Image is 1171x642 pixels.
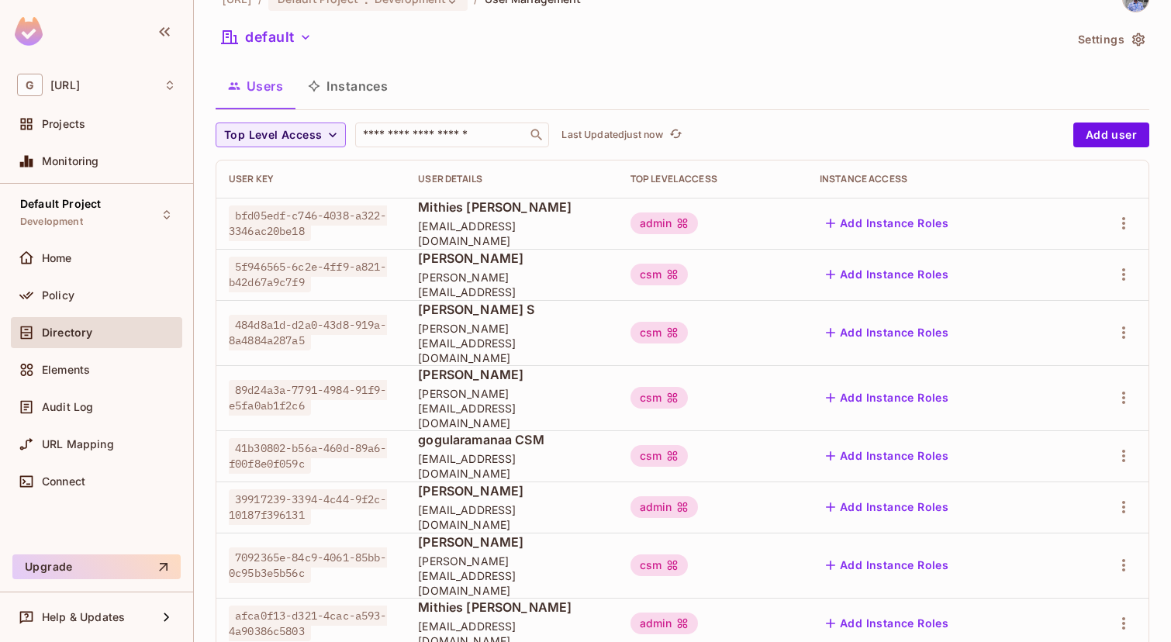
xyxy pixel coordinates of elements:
span: Home [42,252,72,264]
button: Settings [1072,27,1149,52]
span: Click to refresh data [663,126,685,144]
button: Add Instance Roles [820,320,955,345]
span: Mithies [PERSON_NAME] [418,599,605,616]
button: default [216,25,318,50]
button: Add user [1073,123,1149,147]
span: [PERSON_NAME][EMAIL_ADDRESS][DOMAIN_NAME] [418,386,605,430]
div: admin [630,613,699,634]
div: User Key [229,173,393,185]
button: Add Instance Roles [820,553,955,578]
span: [PERSON_NAME][EMAIL_ADDRESS][DOMAIN_NAME] [418,321,605,365]
span: [PERSON_NAME] S [418,301,605,318]
button: Add Instance Roles [820,211,955,236]
span: Connect [42,475,85,488]
span: refresh [669,127,682,143]
span: Mithies [PERSON_NAME] [418,198,605,216]
button: Add Instance Roles [820,385,955,410]
button: Users [216,67,295,105]
div: csm [630,554,688,576]
div: csm [630,387,688,409]
div: csm [630,264,688,285]
span: Workspace: genworx.ai [50,79,80,91]
span: [PERSON_NAME] [418,250,605,267]
div: admin [630,212,699,234]
div: Top Level Access [630,173,795,185]
button: Add Instance Roles [820,444,955,468]
span: [PERSON_NAME] [418,533,605,551]
button: Add Instance Roles [820,611,955,636]
div: csm [630,322,688,343]
span: [EMAIL_ADDRESS][DOMAIN_NAME] [418,451,605,481]
span: Audit Log [42,401,93,413]
span: 89d24a3a-7791-4984-91f9-e5fa0ab1f2c6 [229,380,387,416]
button: Instances [295,67,400,105]
span: 5f946565-6c2e-4ff9-a821-b42d67a9c7f9 [229,257,387,292]
button: Top Level Access [216,123,346,147]
span: Elements [42,364,90,376]
span: bfd05edf-c746-4038-a322-3346ac20be18 [229,205,387,241]
span: [PERSON_NAME][EMAIL_ADDRESS] [418,270,605,299]
p: Last Updated just now [561,129,663,141]
span: 7092365e-84c9-4061-85bb-0c95b3e5b56c [229,547,387,583]
span: Development [20,216,83,228]
span: [EMAIL_ADDRESS][DOMAIN_NAME] [418,502,605,532]
div: User Details [418,173,605,185]
div: Instance Access [820,173,1055,185]
button: refresh [666,126,685,144]
span: Policy [42,289,74,302]
button: Add Instance Roles [820,495,955,519]
span: gogularamanaa CSM [418,431,605,448]
span: Default Project [20,198,101,210]
span: URL Mapping [42,438,114,450]
span: 41b30802-b56a-460d-89a6-f00f8e0f059c [229,438,387,474]
div: admin [630,496,699,518]
button: Add Instance Roles [820,262,955,287]
span: G [17,74,43,96]
span: 39917239-3394-4c44-9f2c-10187f396131 [229,489,387,525]
span: [PERSON_NAME][EMAIL_ADDRESS][DOMAIN_NAME] [418,554,605,598]
span: Top Level Access [224,126,322,145]
span: afca0f13-d321-4cac-a593-4a90386c5803 [229,606,387,641]
span: 484d8a1d-d2a0-43d8-919a-8a4884a287a5 [229,315,387,350]
img: SReyMgAAAABJRU5ErkJggg== [15,17,43,46]
span: [EMAIL_ADDRESS][DOMAIN_NAME] [418,219,605,248]
span: Monitoring [42,155,99,167]
span: [PERSON_NAME] [418,366,605,383]
span: Projects [42,118,85,130]
span: Directory [42,326,92,339]
div: csm [630,445,688,467]
span: [PERSON_NAME] [418,482,605,499]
